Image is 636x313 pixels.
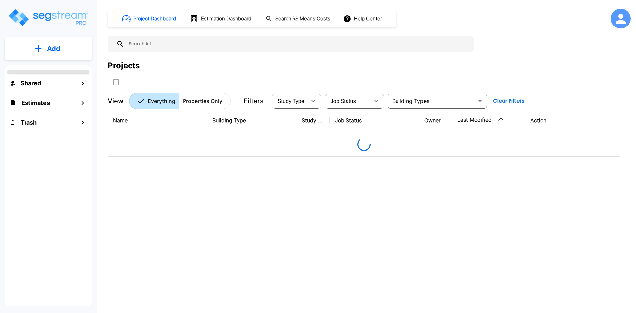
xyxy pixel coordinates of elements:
span: Job Status [331,98,356,104]
div: Select [273,92,307,110]
button: Search RS Means Costs [263,12,334,25]
button: Clear Filters [490,94,527,108]
h1: Trash [21,118,37,127]
button: Estimation Dashboard [187,12,255,26]
input: Building Types [390,96,474,106]
div: Platform [129,93,231,109]
div: Select [326,92,370,110]
th: Name [108,108,207,132]
p: Properties Only [183,97,222,105]
h1: Project Dashboard [133,15,176,23]
h1: Estimates [21,98,50,107]
button: Add [5,39,92,58]
th: Study Type [296,108,330,132]
h1: Search RS Means Costs [275,15,330,23]
h1: Estimation Dashboard [201,15,251,23]
button: Project Dashboard [119,11,180,26]
img: Logo [8,8,89,27]
th: Owner [419,108,452,132]
th: Action [525,108,568,132]
th: Job Status [330,108,419,132]
th: Building Type [207,108,296,132]
p: View [108,96,124,106]
button: Properties Only [179,93,231,109]
input: Search All [124,36,470,52]
h1: Shared [21,79,41,88]
button: Help Center [342,12,385,25]
th: Last Modified [452,108,525,132]
p: Add [47,44,60,54]
button: SelectAll [109,76,123,89]
p: Filters [244,96,264,106]
p: Everything [148,97,175,105]
button: Open [475,96,485,106]
button: Everything [129,93,179,109]
span: Study Type [278,98,304,104]
div: Projects [108,60,140,72]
